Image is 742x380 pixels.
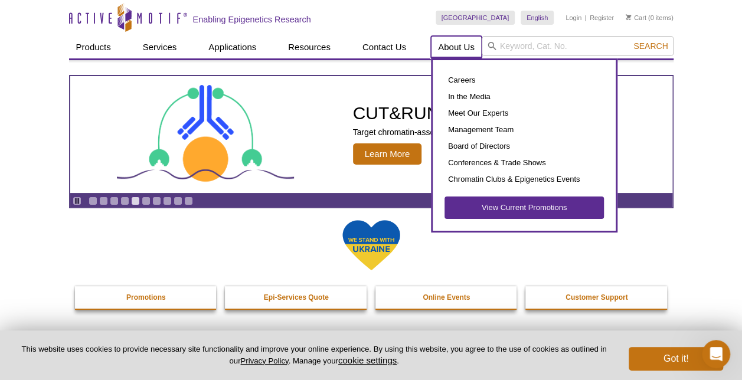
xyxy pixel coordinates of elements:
a: Go to slide 8 [163,196,172,205]
a: Management Team [444,122,604,138]
a: Careers [444,72,604,89]
a: Cart [626,14,646,22]
a: About Us [431,36,482,58]
article: CUT&RUN Assay Kits [70,76,672,193]
a: Promotions [75,286,218,309]
strong: Epi-Services Quote [264,293,329,302]
a: Board of Directors [444,138,604,155]
a: Go to slide 6 [142,196,151,205]
img: CUT&RUN Assay Kits [117,81,294,189]
button: Search [630,41,671,51]
a: Go to slide 1 [89,196,97,205]
img: Your Cart [626,14,631,20]
a: Resources [281,36,338,58]
span: Search [633,41,668,51]
span: Learn More [353,143,422,165]
iframe: Intercom live chat [702,340,730,368]
button: cookie settings [338,355,397,365]
a: Epi-Services Quote [225,286,368,309]
li: (0 items) [626,11,674,25]
a: Services [136,36,184,58]
a: Meet Our Experts [444,105,604,122]
a: Go to slide 4 [120,196,129,205]
a: Go to slide 9 [174,196,182,205]
a: Online Events [375,286,518,309]
h2: CUT&RUN Assay Kits [353,104,542,122]
a: Customer Support [525,286,668,309]
li: | [585,11,587,25]
a: Login [566,14,581,22]
strong: Promotions [126,293,166,302]
a: CUT&RUN Assay Kits CUT&RUN Assay Kits Target chromatin-associated proteins genome wide. Learn More [70,76,672,193]
a: Go to slide 7 [152,196,161,205]
a: Products [69,36,118,58]
a: In the Media [444,89,604,105]
a: View Current Promotions [444,196,604,219]
a: Chromatin Clubs & Epigenetics Events [444,171,604,188]
a: Privacy Policy [240,356,288,365]
a: [GEOGRAPHIC_DATA] [436,11,515,25]
p: Target chromatin-associated proteins genome wide. [353,127,542,137]
button: Got it! [629,347,723,371]
a: Toggle autoplay [73,196,81,205]
a: Register [590,14,614,22]
input: Keyword, Cat. No. [482,36,674,56]
img: We Stand With Ukraine [342,219,401,271]
a: Go to slide 10 [184,196,193,205]
a: Applications [201,36,263,58]
a: Conferences & Trade Shows [444,155,604,171]
a: English [521,11,554,25]
a: Go to slide 3 [110,196,119,205]
a: Go to slide 5 [131,196,140,205]
a: Contact Us [355,36,413,58]
h2: Enabling Epigenetics Research [193,14,311,25]
strong: Customer Support [566,293,627,302]
a: Go to slide 2 [99,196,108,205]
p: This website uses cookies to provide necessary site functionality and improve your online experie... [19,344,609,366]
strong: Online Events [423,293,470,302]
